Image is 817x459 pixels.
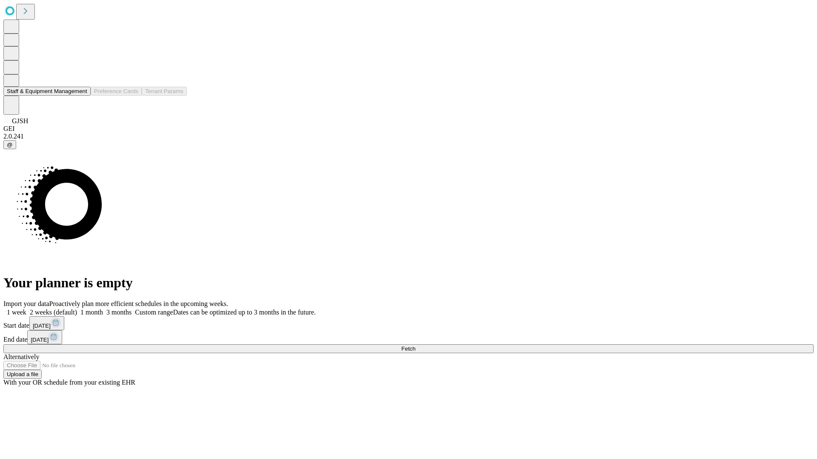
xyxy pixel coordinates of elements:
button: Fetch [3,344,814,353]
div: Start date [3,316,814,330]
button: Preference Cards [91,87,142,96]
div: GEI [3,125,814,133]
span: Alternatively [3,353,39,360]
div: End date [3,330,814,344]
button: [DATE] [27,330,62,344]
span: Dates can be optimized up to 3 months in the future. [173,309,316,316]
span: 2 weeks (default) [30,309,77,316]
span: With your OR schedule from your existing EHR [3,379,135,386]
h1: Your planner is empty [3,275,814,291]
button: Staff & Equipment Management [3,87,91,96]
span: 1 month [80,309,103,316]
span: Fetch [401,346,415,352]
span: GJSH [12,117,28,125]
button: @ [3,140,16,149]
button: [DATE] [29,316,64,330]
div: 2.0.241 [3,133,814,140]
span: [DATE] [33,323,51,329]
span: @ [7,142,13,148]
span: 1 week [7,309,26,316]
span: Import your data [3,300,49,307]
span: Custom range [135,309,173,316]
button: Tenant Params [142,87,187,96]
span: Proactively plan more efficient schedules in the upcoming weeks. [49,300,228,307]
span: 3 months [106,309,131,316]
span: [DATE] [31,337,49,343]
button: Upload a file [3,370,42,379]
